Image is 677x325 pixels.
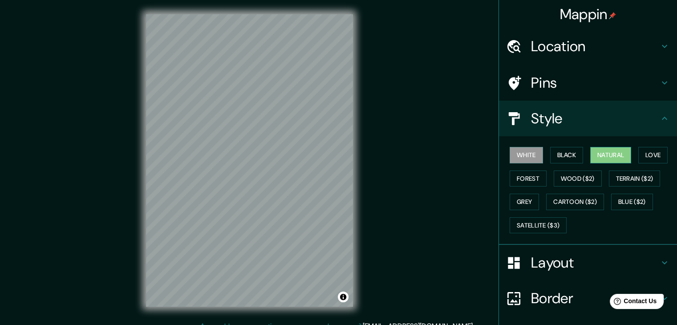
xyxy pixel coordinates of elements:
h4: Location [531,37,659,55]
button: Blue ($2) [611,194,653,210]
div: Border [499,280,677,316]
button: Terrain ($2) [609,171,661,187]
button: Satellite ($3) [510,217,567,234]
button: White [510,147,543,163]
button: Grey [510,194,539,210]
img: pin-icon.png [609,12,616,19]
h4: Mappin [560,5,616,23]
button: Love [638,147,668,163]
canvas: Map [146,14,353,307]
div: Location [499,28,677,64]
button: Black [550,147,584,163]
h4: Layout [531,254,659,272]
button: Natural [590,147,631,163]
div: Pins [499,65,677,101]
h4: Style [531,110,659,127]
h4: Border [531,289,659,307]
iframe: Help widget launcher [598,290,667,315]
button: Cartoon ($2) [546,194,604,210]
h4: Pins [531,74,659,92]
div: Layout [499,245,677,280]
button: Forest [510,171,547,187]
button: Toggle attribution [338,292,349,302]
button: Wood ($2) [554,171,602,187]
div: Style [499,101,677,136]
